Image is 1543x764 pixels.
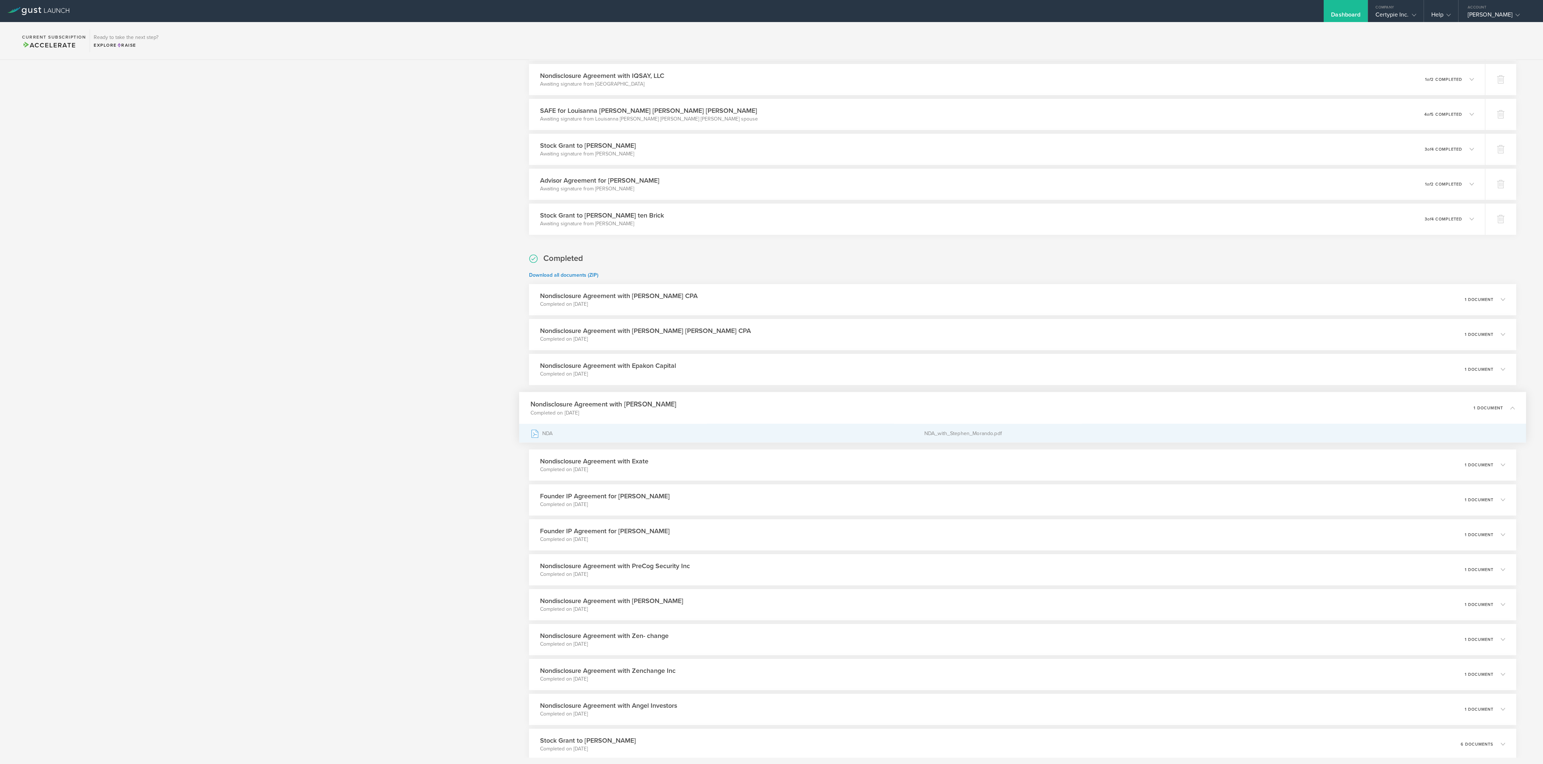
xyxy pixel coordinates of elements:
h3: Nondisclosure Agreement with [PERSON_NAME] [PERSON_NAME] CPA [540,326,751,336]
p: Completed on [DATE] [540,301,698,308]
h3: Nondisclosure Agreement with IQSAY, LLC [540,71,664,80]
p: 1 document [1465,463,1493,467]
p: Awaiting signature from [PERSON_NAME] [540,185,659,193]
h2: Completed [543,253,583,264]
p: Completed on [DATE] [540,745,636,753]
p: Completed on [DATE] [540,466,648,473]
h3: Nondisclosure Agreement with Zenchange Inc [540,666,676,675]
em: of [1427,147,1431,152]
iframe: Chat Widget [1506,729,1543,764]
div: NDA_with_Stephen_Morando.pdf [924,424,1515,442]
p: Completed on [DATE] [540,710,677,718]
em: of [1427,112,1431,117]
p: 6 documents [1461,742,1493,746]
h3: Nondisclosure Agreement with Exate [540,456,648,466]
h3: Nondisclosure Agreement with [PERSON_NAME] [540,596,683,606]
p: Completed on [DATE] [540,501,670,508]
p: 1 document [1465,638,1493,642]
div: [PERSON_NAME] [1468,11,1530,22]
h2: Current Subscription [22,35,86,39]
div: Help [1431,11,1451,22]
p: 1 document [1465,707,1493,711]
p: 1 document [1465,672,1493,677]
p: 3 4 completed [1425,217,1462,221]
h3: Advisor Agreement for [PERSON_NAME] [540,176,659,185]
p: 4 5 completed [1424,112,1462,116]
p: Completed on [DATE] [540,641,669,648]
h3: Founder IP Agreement for [PERSON_NAME] [540,526,670,536]
h3: Stock Grant to [PERSON_NAME] [540,141,636,150]
p: 1 document [1474,406,1503,410]
div: Dashboard [1331,11,1360,22]
h3: Nondisclosure Agreement with Angel Investors [540,701,677,710]
h3: Nondisclosure Agreement with Epakon Capital [540,361,676,370]
em: of [1427,77,1431,82]
p: 1 document [1465,298,1493,302]
h3: SAFE for Louisanna [PERSON_NAME] [PERSON_NAME] [PERSON_NAME] [540,106,758,115]
p: Awaiting signature from Louisanna [PERSON_NAME] [PERSON_NAME] [PERSON_NAME] spouse [540,115,758,123]
em: of [1427,217,1431,222]
h3: Ready to take the next step? [94,35,158,40]
p: Completed on [DATE] [540,536,670,543]
span: Accelerate [22,41,76,49]
p: Completed on [DATE] [540,675,676,683]
p: Completed on [DATE] [540,336,751,343]
p: 1 document [1465,603,1493,607]
div: Certypie Inc. [1375,11,1416,22]
p: Completed on [DATE] [530,409,676,416]
p: 3 4 completed [1425,147,1462,151]
div: NDA [530,424,924,442]
div: Explore [94,42,158,49]
em: of [1427,182,1431,187]
p: Awaiting signature from [PERSON_NAME] [540,150,636,158]
h3: Nondisclosure Agreement with [PERSON_NAME] [530,399,676,409]
a: Download all documents (ZIP) [529,272,598,278]
p: 1 document [1465,367,1493,372]
p: Awaiting signature from [GEOGRAPHIC_DATA] [540,80,664,88]
p: 1 2 completed [1425,78,1462,82]
p: 1 document [1465,498,1493,502]
p: Completed on [DATE] [540,606,683,613]
h3: Stock Grant to [PERSON_NAME] ten Brick [540,211,664,220]
h3: Stock Grant to [PERSON_NAME] [540,736,636,745]
p: Completed on [DATE] [540,370,676,378]
h3: Nondisclosure Agreement with [PERSON_NAME] CPA [540,291,698,301]
p: Awaiting signature from [PERSON_NAME] [540,220,664,227]
p: 1 document [1465,533,1493,537]
p: 1 document [1465,568,1493,572]
h3: Nondisclosure Agreement with Zen- change [540,631,669,641]
h3: Nondisclosure Agreement with PreCog Security Inc [540,561,690,571]
h3: Founder IP Agreement for [PERSON_NAME] [540,491,670,501]
div: Ready to take the next step?ExploreRaise [90,29,162,52]
p: Completed on [DATE] [540,571,690,578]
span: Raise [117,43,136,48]
p: 1 document [1465,333,1493,337]
p: 1 2 completed [1425,182,1462,186]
